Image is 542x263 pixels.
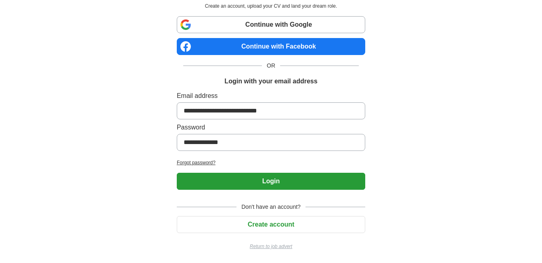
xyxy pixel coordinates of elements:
[177,159,365,166] a: Forgot password?
[177,243,365,250] a: Return to job advert
[177,91,365,101] label: Email address
[177,16,365,33] a: Continue with Google
[224,76,317,86] h1: Login with your email address
[177,38,365,55] a: Continue with Facebook
[177,221,365,228] a: Create account
[177,173,365,190] button: Login
[177,123,365,132] label: Password
[177,216,365,233] button: Create account
[178,2,364,10] p: Create an account, upload your CV and land your dream role.
[236,203,306,211] span: Don't have an account?
[262,62,280,70] span: OR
